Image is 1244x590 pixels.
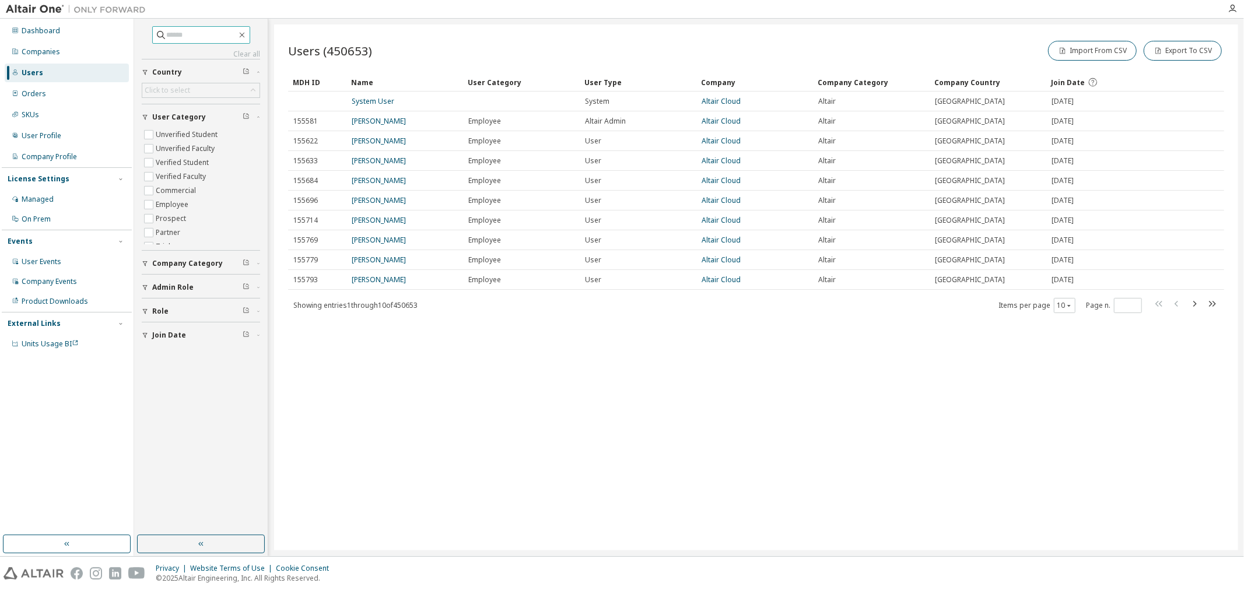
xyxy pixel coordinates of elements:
span: Employee [468,236,501,245]
span: [DATE] [1052,156,1074,166]
span: Page n. [1086,298,1142,313]
span: Altair [818,97,836,106]
span: Company Category [152,259,223,268]
span: 155581 [293,117,318,126]
span: [GEOGRAPHIC_DATA] [935,255,1005,265]
span: Clear filter [243,113,250,122]
label: Employee [156,198,191,212]
label: Verified Student [156,156,211,170]
span: [DATE] [1052,275,1074,285]
span: Altair [818,156,836,166]
span: Country [152,68,182,77]
span: [DATE] [1052,176,1074,185]
a: [PERSON_NAME] [352,156,406,166]
img: instagram.svg [90,567,102,580]
span: Clear filter [243,307,250,316]
span: 155696 [293,196,318,205]
div: Companies [22,47,60,57]
a: [PERSON_NAME] [352,215,406,225]
button: User Category [142,104,260,130]
button: 10 [1057,301,1073,310]
span: [DATE] [1052,236,1074,245]
span: 155769 [293,236,318,245]
span: Showing entries 1 through 10 of 450653 [293,300,418,310]
div: Company Country [934,73,1042,92]
span: [DATE] [1052,136,1074,146]
span: [GEOGRAPHIC_DATA] [935,196,1005,205]
span: Altair [818,275,836,285]
span: Employee [468,136,501,146]
span: Users (450653) [288,43,372,59]
img: facebook.svg [71,567,83,580]
label: Commercial [156,184,198,198]
div: Events [8,237,33,246]
a: Altair Cloud [702,156,741,166]
label: Trial [156,240,173,254]
a: Altair Cloud [702,96,741,106]
a: [PERSON_NAME] [352,195,406,205]
div: Website Terms of Use [190,564,276,573]
span: [DATE] [1052,255,1074,265]
span: [DATE] [1052,117,1074,126]
a: Altair Cloud [702,255,741,265]
a: [PERSON_NAME] [352,116,406,126]
div: Users [22,68,43,78]
div: Click to select [145,86,190,95]
span: 155684 [293,176,318,185]
span: Altair [818,196,836,205]
span: Employee [468,156,501,166]
div: Company Profile [22,152,77,161]
a: System User [352,96,394,106]
span: User [585,236,601,245]
button: Country [142,59,260,85]
span: Altair [818,216,836,225]
span: Items per page [998,298,1075,313]
div: User Events [22,257,61,266]
button: Import From CSV [1048,41,1137,61]
span: User [585,136,601,146]
a: Altair Cloud [702,195,741,205]
span: User [585,255,601,265]
a: [PERSON_NAME] [352,235,406,245]
label: Unverified Student [156,128,220,142]
span: [GEOGRAPHIC_DATA] [935,176,1005,185]
div: Company [701,73,808,92]
a: Altair Cloud [702,215,741,225]
label: Prospect [156,212,188,226]
span: Employee [468,275,501,285]
span: Employee [468,196,501,205]
span: 155622 [293,136,318,146]
div: Privacy [156,564,190,573]
span: Altair [818,236,836,245]
span: [DATE] [1052,216,1074,225]
span: Employee [468,117,501,126]
div: User Profile [22,131,61,141]
div: SKUs [22,110,39,120]
label: Unverified Faculty [156,142,217,156]
span: [GEOGRAPHIC_DATA] [935,216,1005,225]
span: Clear filter [243,331,250,340]
span: [GEOGRAPHIC_DATA] [935,156,1005,166]
div: Company Category [818,73,925,92]
a: [PERSON_NAME] [352,275,406,285]
span: User [585,176,601,185]
label: Partner [156,226,183,240]
a: Altair Cloud [702,275,741,285]
span: [GEOGRAPHIC_DATA] [935,136,1005,146]
span: Employee [468,176,501,185]
span: Altair [818,176,836,185]
span: Altair [818,136,836,146]
div: Click to select [142,83,260,97]
span: 155633 [293,156,318,166]
span: [GEOGRAPHIC_DATA] [935,236,1005,245]
span: System [585,97,609,106]
img: altair_logo.svg [3,567,64,580]
span: [DATE] [1052,196,1074,205]
div: Company Events [22,277,77,286]
button: Export To CSV [1144,41,1222,61]
div: Managed [22,195,54,204]
label: Verified Faculty [156,170,208,184]
div: On Prem [22,215,51,224]
a: Clear all [142,50,260,59]
span: [GEOGRAPHIC_DATA] [935,275,1005,285]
